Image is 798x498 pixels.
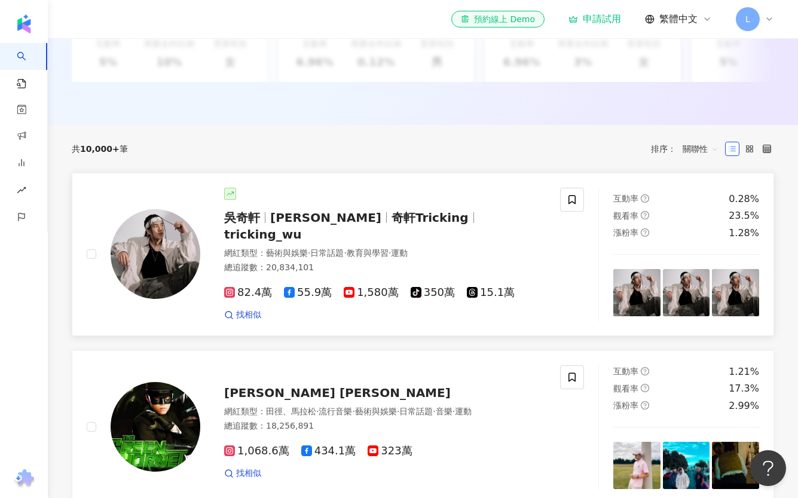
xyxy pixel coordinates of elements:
span: 藝術與娛樂 [355,407,397,416]
span: · [308,248,310,258]
img: post-image [613,442,661,489]
span: 運動 [455,407,472,416]
div: 網紅類型 ： [224,406,546,418]
img: post-image [613,269,661,316]
span: question-circle [641,228,649,237]
span: 關聯性 [683,139,718,158]
a: 找相似 [224,309,261,321]
span: · [316,407,319,416]
img: KOL Avatar [111,209,200,299]
span: 10,000+ [80,144,120,154]
span: tricking_wu [224,227,302,242]
span: question-circle [641,194,649,203]
a: KOL Avatar吳奇軒[PERSON_NAME]奇軒Trickingtricking_wu網紅類型：藝術與娛樂·日常話題·教育與學習·運動總追蹤數：20,834,10182.4萬55.9萬1... [72,173,774,336]
div: 23.5% [729,209,759,222]
span: question-circle [641,401,649,410]
a: 申請試用 [568,13,621,25]
div: 總追蹤數 ： 20,834,101 [224,262,546,274]
div: 排序： [651,139,725,158]
span: · [352,407,354,416]
span: 奇軒Tricking [392,210,469,225]
span: 350萬 [411,286,455,299]
div: 預約線上 Demo [461,13,535,25]
span: 繁體中文 [659,13,698,26]
span: 吳奇軒 [224,210,260,225]
div: 17.3% [729,382,759,395]
span: 藝術與娛樂 [266,248,308,258]
a: 預約線上 Demo [451,11,545,28]
img: post-image [663,269,710,316]
img: post-image [712,442,759,489]
span: 漲粉率 [613,228,638,237]
span: 互動率 [613,366,638,376]
span: 音樂 [436,407,452,416]
span: 82.4萬 [224,286,272,299]
a: search [17,43,41,90]
img: logo icon [14,14,33,33]
div: 共 筆 [72,144,128,154]
span: 15.1萬 [467,286,515,299]
span: 1,580萬 [344,286,399,299]
img: chrome extension [13,469,36,488]
span: 田徑、馬拉松 [266,407,316,416]
img: KOL Avatar [111,382,200,472]
span: 323萬 [368,445,412,457]
span: 運動 [391,248,408,258]
span: question-circle [641,211,649,219]
span: 434.1萬 [301,445,356,457]
span: 日常話題 [399,407,433,416]
div: 網紅類型 ： [224,248,546,259]
span: 找相似 [236,468,261,479]
span: · [397,407,399,416]
span: question-circle [641,384,649,392]
span: 觀看率 [613,211,638,221]
span: 找相似 [236,309,261,321]
span: [PERSON_NAME] [PERSON_NAME] [224,386,451,400]
div: 0.28% [729,193,759,206]
div: 2.99% [729,399,759,413]
span: · [433,407,435,416]
span: 日常話題 [310,248,344,258]
span: · [344,248,346,258]
span: 互動率 [613,194,638,203]
span: rise [17,178,26,205]
span: · [452,407,455,416]
span: question-circle [641,367,649,375]
img: post-image [663,442,710,489]
div: 總追蹤數 ： 18,256,891 [224,420,546,432]
span: 55.9萬 [284,286,332,299]
span: L [745,13,750,26]
div: 1.28% [729,227,759,240]
img: post-image [712,269,759,316]
span: [PERSON_NAME] [270,210,381,225]
iframe: Help Scout Beacon - Open [750,450,786,486]
span: 觀看率 [613,384,638,393]
div: 1.21% [729,365,759,378]
a: 找相似 [224,468,261,479]
span: 流行音樂 [319,407,352,416]
span: 漲粉率 [613,401,638,410]
span: · [389,248,391,258]
span: 教育與學習 [347,248,389,258]
span: 1,068.6萬 [224,445,289,457]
